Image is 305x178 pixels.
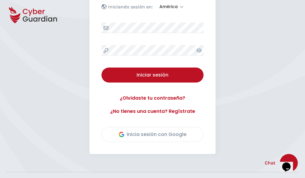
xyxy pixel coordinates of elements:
div: Inicia sesión con Google [119,131,186,138]
span: Chat [265,159,275,167]
div: Iniciar sesión [106,71,199,79]
a: ¿Olvidaste tu contraseña? [101,95,204,102]
a: ¿No tienes una cuenta? Regístrate [101,108,204,115]
button: Iniciar sesión [101,68,204,83]
iframe: chat widget [280,154,299,172]
button: Inicia sesión con Google [101,127,204,142]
